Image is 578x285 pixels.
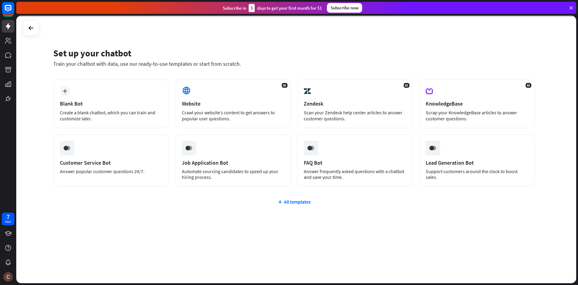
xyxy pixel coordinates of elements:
div: days [5,220,11,224]
div: 7 [7,214,10,220]
div: Subscribe now [327,3,362,13]
a: 7 days [2,213,14,225]
div: 3 [249,4,255,12]
div: Subscribe in days to get your first month for $1 [223,4,322,12]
